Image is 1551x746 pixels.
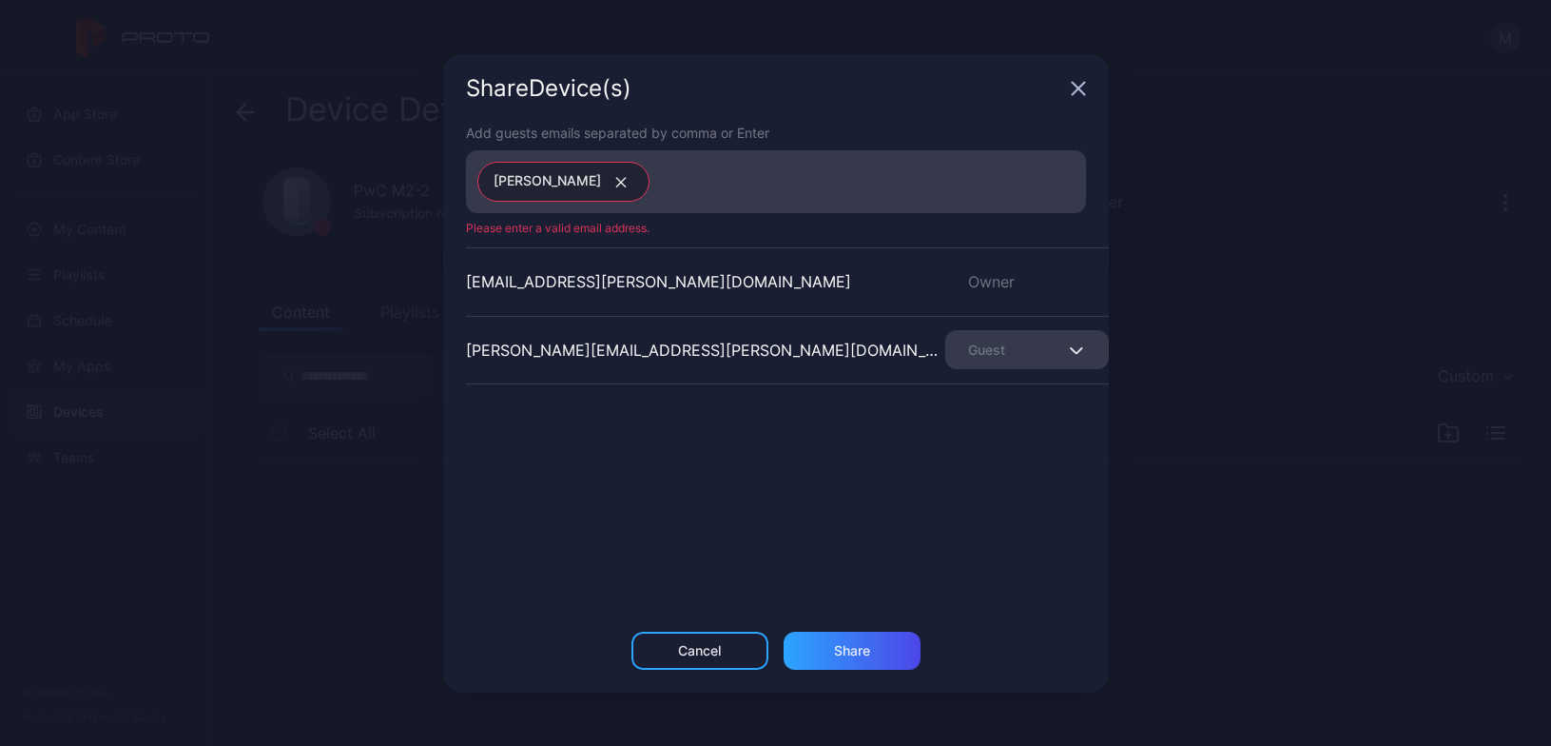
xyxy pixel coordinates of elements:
[494,169,601,194] span: [PERSON_NAME]
[466,77,1063,100] div: Share Device (s)
[945,330,1109,369] button: Guest
[466,270,851,293] div: [EMAIL_ADDRESS][PERSON_NAME][DOMAIN_NAME]
[678,643,721,658] div: Cancel
[443,221,1109,236] div: Please enter a valid email address.
[834,643,870,658] div: Share
[945,270,1109,293] div: Owner
[466,123,1086,143] div: Add guests emails separated by comma or Enter
[466,339,945,362] div: [PERSON_NAME][EMAIL_ADDRESS][PERSON_NAME][DOMAIN_NAME]
[784,632,921,670] button: Share
[631,632,768,670] button: Cancel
